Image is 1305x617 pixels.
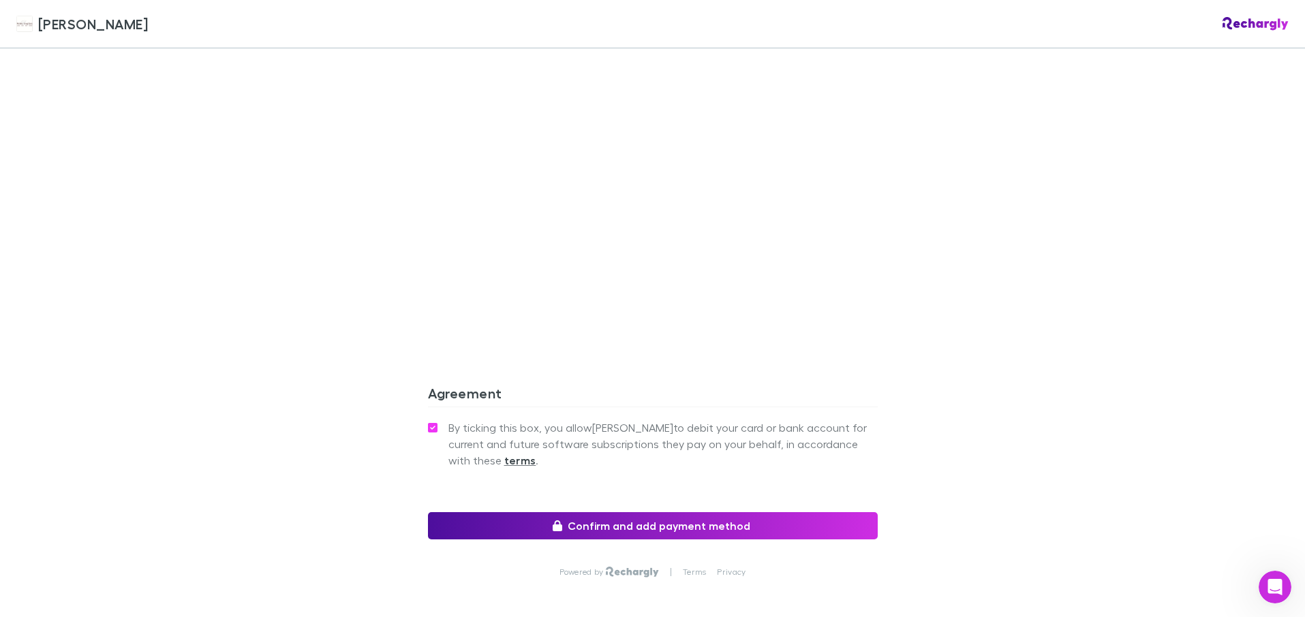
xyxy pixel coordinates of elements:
[38,14,148,34] span: [PERSON_NAME]
[670,567,672,578] p: |
[504,454,536,467] strong: terms
[717,567,746,578] a: Privacy
[606,567,658,578] img: Rechargly Logo
[428,512,878,539] button: Confirm and add payment method
[1259,571,1291,603] iframe: Intercom live chat
[559,567,607,578] p: Powered by
[16,16,33,32] img: Hales Douglass's Logo
[1223,17,1289,31] img: Rechargly Logo
[428,385,878,407] h3: Agreement
[683,567,706,578] a: Terms
[448,420,878,469] span: By ticking this box, you allow [PERSON_NAME] to debit your card or bank account for current and f...
[425,8,880,321] iframe: Secure address input frame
